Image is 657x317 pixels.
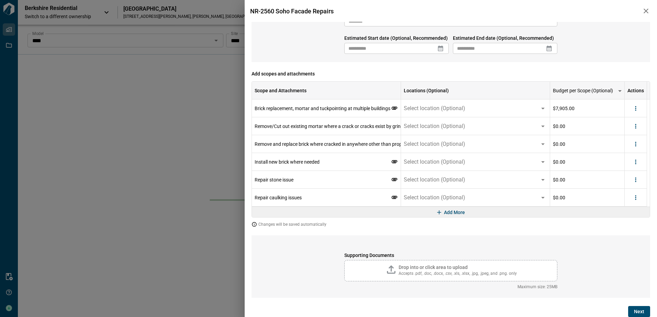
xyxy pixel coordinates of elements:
span: Supporting Documents [344,252,557,259]
span: Select location (Optional) [404,141,465,148]
span: Drop into or click area to upload [399,265,468,270]
button: Add More [434,207,468,218]
button: more [631,139,641,149]
span: NR-2560 Soho Facade Repairs [249,8,334,15]
button: more [613,84,627,98]
span: Estimated Start date (Optional, Recommended) [344,35,449,42]
div: Scope and Attachments [252,82,401,99]
span: Repair caulking issues [255,195,302,200]
span: Accepts .pdf, .doc, .docx, .csv, .xls, .xlsx, .jpg, .jpeg, and .png. only [399,271,517,276]
span: Select location (Optional) [404,105,465,112]
span: Select location (Optional) [404,158,465,165]
span: Changes will be saved automatically [258,222,326,227]
span: Repair stone issue [255,177,293,183]
button: more [631,192,641,203]
span: Select location (Optional) [404,194,465,201]
span: Budget per Scope (Optional) [553,87,613,94]
div: Actions [627,82,644,99]
button: more [631,175,641,185]
span: Install new brick where needed [255,159,320,165]
span: Maximum size: 25MB [344,284,557,290]
div: Actions [625,82,647,99]
span: Estimated End date (Optional, Recommended) [453,35,557,42]
span: $0.00 [553,194,565,201]
span: Remove and replace brick where cracked in anywhere other than proper mortar joint [255,141,432,147]
span: $0.00 [553,123,565,130]
span: Remove/Cut out existing mortar where a crack or cracks exist by grinding, scraping, and chipping/... [255,124,487,129]
button: more [631,121,641,131]
span: $0.00 [553,176,565,183]
span: Add More [444,209,465,216]
span: $0.00 [553,158,565,165]
div: Scope and Attachments [255,82,307,99]
span: $7,905.00 [553,105,575,112]
button: Next [628,306,650,317]
span: Select location (Optional) [404,176,465,183]
button: more [631,157,641,167]
span: Next [634,308,644,315]
button: more [631,103,641,114]
div: Locations (Optional) [401,82,550,99]
span: Add scopes and attachments [252,70,650,77]
span: $0.00 [553,141,565,148]
div: Locations (Optional) [404,82,449,99]
span: Select location (Optional) [404,123,465,130]
span: Brick replacement, mortar and tuckpointing at multiple buildings [255,106,390,111]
